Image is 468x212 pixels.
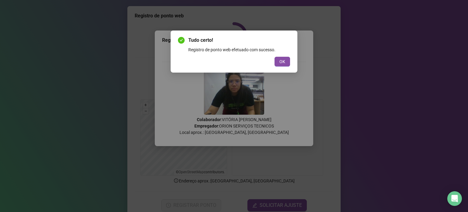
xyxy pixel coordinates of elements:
div: Open Intercom Messenger [447,191,462,206]
span: Tudo certo! [188,37,290,44]
span: OK [279,58,285,65]
span: check-circle [178,37,185,44]
div: Registro de ponto web efetuado com sucesso. [188,46,290,53]
button: OK [275,57,290,66]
